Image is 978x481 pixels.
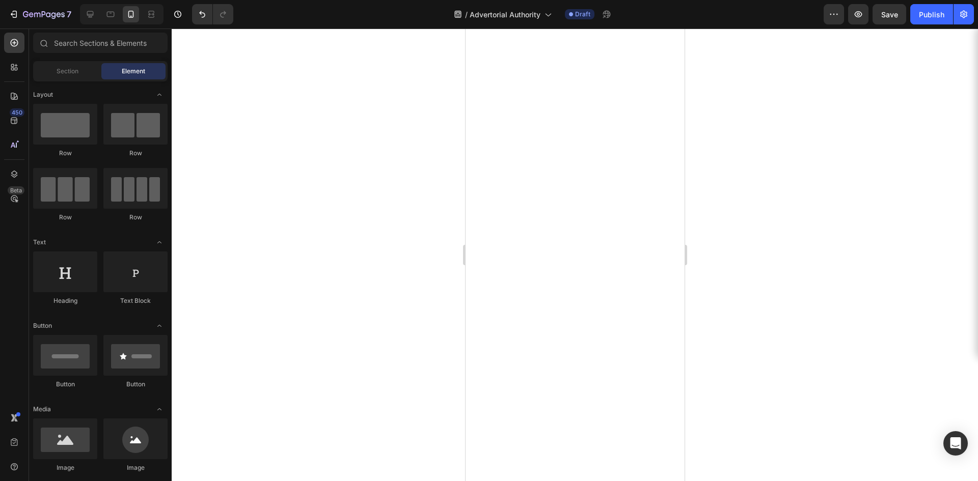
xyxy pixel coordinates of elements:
[943,431,968,456] div: Open Intercom Messenger
[465,9,468,20] span: /
[103,149,168,158] div: Row
[151,234,168,250] span: Toggle open
[470,9,540,20] span: Advertorial Authority
[919,9,944,20] div: Publish
[33,213,97,222] div: Row
[33,296,97,305] div: Heading
[33,405,51,414] span: Media
[33,33,168,53] input: Search Sections & Elements
[881,10,898,19] span: Save
[8,186,24,194] div: Beta
[192,4,233,24] div: Undo/Redo
[151,401,168,417] span: Toggle open
[67,8,71,20] p: 7
[103,296,168,305] div: Text Block
[57,67,78,76] span: Section
[910,4,953,24] button: Publish
[122,67,145,76] span: Element
[33,321,52,330] span: Button
[4,4,76,24] button: 7
[33,149,97,158] div: Row
[466,29,685,481] iframe: Design area
[10,108,24,117] div: 450
[33,238,46,247] span: Text
[103,213,168,222] div: Row
[575,10,590,19] span: Draft
[873,4,906,24] button: Save
[103,380,168,389] div: Button
[151,318,168,334] span: Toggle open
[33,463,97,472] div: Image
[33,380,97,389] div: Button
[151,87,168,103] span: Toggle open
[103,463,168,472] div: Image
[33,90,53,99] span: Layout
